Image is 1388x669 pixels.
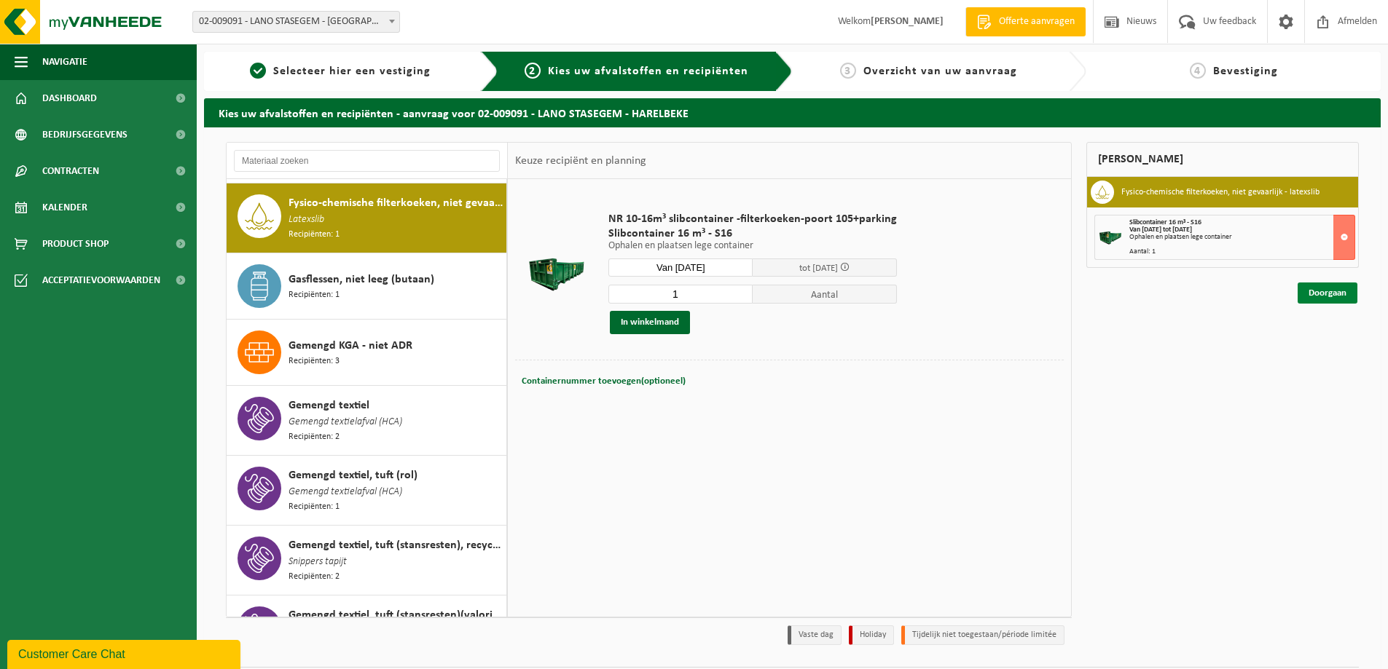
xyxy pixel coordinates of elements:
span: Latexslib [289,212,324,228]
div: [PERSON_NAME] [1086,142,1359,177]
span: 4 [1190,63,1206,79]
a: Offerte aanvragen [965,7,1086,36]
span: tot [DATE] [799,264,838,273]
h3: Fysico-chemische filterkoeken, niet gevaarlijk - latexslib [1121,181,1320,204]
li: Vaste dag [788,625,842,645]
span: 02-009091 - LANO STASEGEM - HARELBEKE [193,12,399,32]
button: Gemengd textiel Gemengd textielafval (HCA) Recipiënten: 2 [227,386,507,456]
span: Gemengd textiel [289,397,369,414]
span: Slibcontainer 16 m³ - S16 [1129,218,1201,226]
span: Recipiënten: 1 [289,288,340,302]
span: Gasflessen, niet leeg (butaan) [289,271,434,288]
span: Acceptatievoorwaarden [42,262,160,298]
span: 3 [840,63,856,79]
span: 02-009091 - LANO STASEGEM - HARELBEKE [192,11,400,33]
span: Recipiënten: 1 [289,228,340,242]
span: Recipiënten: 2 [289,570,340,584]
span: Fysico-chemische filterkoeken, niet gevaarlijk [289,194,503,212]
button: In winkelmand [610,311,690,334]
span: Recipiënten: 3 [289,355,340,368]
span: Aantal [753,285,897,304]
div: Ophalen en plaatsen lege container [1129,234,1354,241]
span: Gemengd KGA - niet ADR [289,337,412,355]
h2: Kies uw afvalstoffen en recipiënten - aanvraag voor 02-009091 - LANO STASEGEM - HARELBEKE [204,98,1381,127]
button: Gemengd KGA - niet ADR Recipiënten: 3 [227,320,507,386]
a: 1Selecteer hier een vestiging [211,63,469,80]
strong: [PERSON_NAME] [871,16,944,27]
span: Gemengd textiel, tuft (stansresten), recycleerbaar [289,537,503,554]
span: Kalender [42,189,87,226]
a: Doorgaan [1298,282,1357,304]
input: Selecteer datum [608,258,753,277]
button: Gemengd textiel, tuft (stansresten), recycleerbaar Snippers tapijt Recipiënten: 2 [227,526,507,595]
span: Gemengd textielafval (HCA) [289,484,402,500]
span: Recipiënten: 2 [289,430,340,444]
span: 1 [250,63,266,79]
span: Bevestiging [1213,66,1278,77]
button: Fysico-chemische filterkoeken, niet gevaarlijk Latexslib Recipiënten: 1 [227,183,507,253]
li: Holiday [849,625,894,645]
span: NR 10-16m³ slibcontainer -filterkoeken-poort 105+parking [608,212,897,226]
span: Dashboard [42,80,97,116]
span: Recipiënten: 1 [289,500,340,514]
button: Gasflessen, niet leeg (butaan) Recipiënten: 1 [227,253,507,320]
span: Navigatie [42,44,87,80]
li: Tijdelijk niet toegestaan/période limitée [901,625,1064,645]
span: Kies uw afvalstoffen en recipiënten [548,66,748,77]
span: Containernummer toevoegen(optioneel) [522,376,686,386]
p: Ophalen en plaatsen lege container [608,241,897,251]
iframe: chat widget [7,637,243,669]
button: Gemengd textiel, tuft (rol) Gemengd textielafval (HCA) Recipiënten: 1 [227,456,507,526]
span: Overzicht van uw aanvraag [863,66,1017,77]
span: 2 [525,63,541,79]
span: Bedrijfsgegevens [42,116,128,153]
button: Containernummer toevoegen(optioneel) [520,371,687,392]
strong: Van [DATE] tot [DATE] [1129,226,1192,234]
input: Materiaal zoeken [234,150,500,172]
span: Offerte aanvragen [995,15,1078,29]
span: Gemengd textielafval (HCA) [289,414,402,430]
div: Keuze recipiënt en planning [508,143,654,179]
span: Contracten [42,153,99,189]
span: Snippers tapijt [289,554,347,570]
button: Gemengd textiel, tuft (stansresten)(valorisatie) [227,595,507,665]
span: Slibcontainer 16 m³ - S16 [608,226,897,241]
span: Gemengd textiel, tuft (rol) [289,467,417,484]
span: Product Shop [42,226,109,262]
div: Aantal: 1 [1129,248,1354,256]
span: Gemengd textiel, tuft (stansresten)(valorisatie) [289,606,503,624]
span: Selecteer hier een vestiging [273,66,431,77]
